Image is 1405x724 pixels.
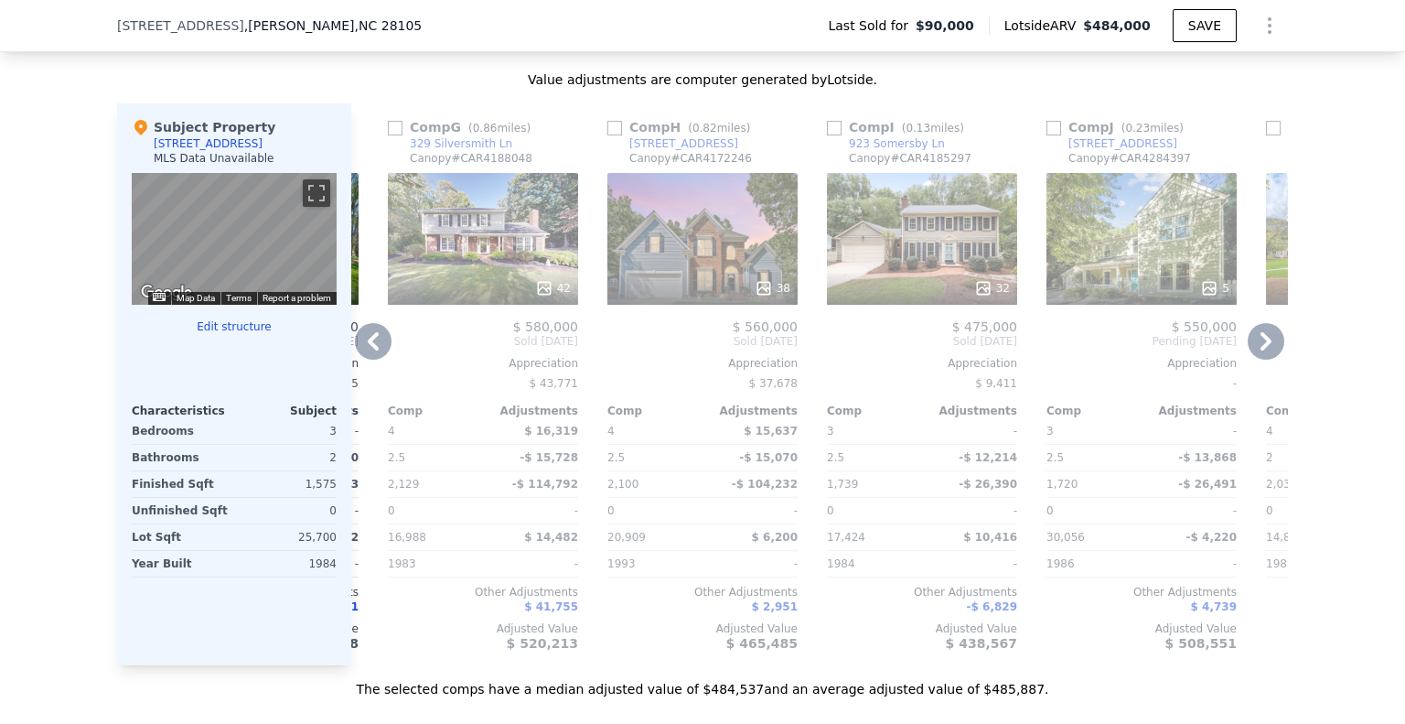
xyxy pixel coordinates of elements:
[154,136,263,151] div: [STREET_ADDRESS]
[136,281,197,305] a: Open this area in Google Maps (opens a new window)
[1200,279,1229,297] div: 5
[177,292,215,305] button: Map Data
[132,524,231,550] div: Lot Sqft
[827,334,1017,349] span: Sold [DATE]
[154,151,274,166] div: MLS Data Unavailable
[238,418,337,444] div: 3
[849,136,945,151] div: 923 Somersby Ln
[1266,136,1397,151] a: [STREET_ADDRESS]
[388,136,512,151] a: 329 Silversmith Ln
[1046,404,1142,418] div: Comp
[132,498,231,524] div: Unfinished Sqft
[1046,585,1237,600] div: Other Adjustments
[1145,498,1237,524] div: -
[922,404,1017,418] div: Adjustments
[1046,136,1177,151] a: [STREET_ADDRESS]
[1172,319,1237,334] span: $ 550,000
[117,665,1288,698] div: The selected comps have a median adjusted value of $484,537 and an average adjusted value of $485...
[388,425,395,438] span: 4
[524,600,578,613] span: $ 41,755
[607,445,699,470] div: 2.5
[1186,531,1237,544] span: -$ 4,220
[132,173,337,305] div: Street View
[1266,551,1357,577] div: 1985
[1046,551,1138,577] div: 1986
[726,636,798,651] span: $ 465,485
[388,356,578,371] div: Appreciation
[132,173,337,305] div: Map
[1083,18,1151,33] span: $484,000
[827,136,945,151] a: 923 Somersby Ln
[828,16,916,35] span: Last Sold for
[629,151,752,166] div: Canopy # CAR4172246
[827,445,918,470] div: 2.5
[975,377,1017,390] span: $ 9,411
[926,418,1017,444] div: -
[1068,151,1191,166] div: Canopy # CAR4284397
[702,404,798,418] div: Adjustments
[752,531,798,544] span: $ 6,200
[827,504,834,517] span: 0
[1004,16,1083,35] span: Lotside ARV
[487,551,578,577] div: -
[410,151,532,166] div: Canopy # CAR4188048
[483,404,578,418] div: Adjustments
[132,404,234,418] div: Characteristics
[607,118,757,136] div: Comp H
[263,293,331,303] a: Report a problem
[752,600,798,613] span: $ 2,951
[1046,334,1237,349] span: Pending [DATE]
[1266,425,1273,438] span: 4
[1046,445,1138,470] div: 2.5
[132,418,231,444] div: Bedrooms
[473,122,498,135] span: 0.86
[388,585,578,600] div: Other Adjustments
[607,621,798,636] div: Adjusted Value
[1114,122,1191,135] span: ( miles)
[410,136,512,151] div: 329 Silversmith Ln
[827,551,918,577] div: 1984
[974,279,1010,297] div: 32
[388,621,578,636] div: Adjusted Value
[607,551,699,577] div: 1993
[733,319,798,334] span: $ 560,000
[607,585,798,600] div: Other Adjustments
[234,404,337,418] div: Subject
[1068,136,1177,151] div: [STREET_ADDRESS]
[153,293,166,301] button: Keyboard shortcuts
[136,281,197,305] img: Google
[1191,600,1237,613] span: $ 4,739
[513,319,578,334] span: $ 580,000
[827,585,1017,600] div: Other Adjustments
[607,136,738,151] a: [STREET_ADDRESS]
[388,478,419,491] span: 2,129
[607,425,615,438] span: 4
[607,478,638,491] span: 2,100
[895,122,971,135] span: ( miles)
[952,319,1017,334] span: $ 475,000
[238,498,337,524] div: 0
[906,122,930,135] span: 0.13
[1046,371,1237,396] div: -
[1266,531,1304,544] span: 14,810
[388,445,479,470] div: 2.5
[388,551,479,577] div: 1983
[1145,418,1237,444] div: -
[1173,9,1237,42] button: SAVE
[132,445,231,470] div: Bathrooms
[461,122,538,135] span: ( miles)
[967,600,1017,613] span: -$ 6,829
[507,636,578,651] span: $ 520,213
[355,18,423,33] span: , NC 28105
[827,621,1017,636] div: Adjusted Value
[1125,122,1150,135] span: 0.23
[739,451,798,464] span: -$ 15,070
[132,551,231,577] div: Year Built
[827,531,865,544] span: 17,424
[706,551,798,577] div: -
[959,451,1017,464] span: -$ 12,214
[1046,356,1237,371] div: Appreciation
[1046,531,1085,544] span: 30,056
[132,319,337,334] button: Edit structure
[388,531,426,544] span: 16,988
